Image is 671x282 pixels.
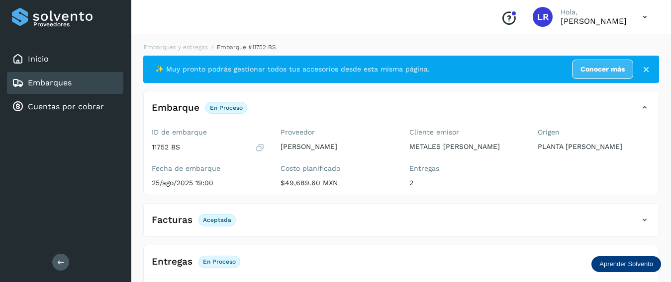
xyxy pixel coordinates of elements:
[203,216,231,223] p: Aceptada
[144,211,659,236] div: FacturasAceptada
[409,179,522,187] p: 2
[538,128,651,137] label: Origen
[538,142,651,151] p: PLANTA [PERSON_NAME]
[152,256,192,268] h4: Entregas
[409,128,522,137] label: Cliente emisor
[281,128,393,137] label: Proveedor
[7,96,123,118] div: Cuentas por cobrar
[203,258,236,265] p: En proceso
[281,179,393,187] p: $49,689.60 MXN
[152,214,192,226] h4: Facturas
[152,143,180,151] p: 11752 BS
[7,48,123,70] div: Inicio
[28,78,72,87] a: Embarques
[28,102,104,111] a: Cuentas por cobrar
[561,16,627,26] p: LORENA RODRIGUEZ LOREDO
[152,179,265,187] p: 25/ago/2025 19:00
[144,253,659,278] div: EntregasEn proceso
[143,43,659,52] nav: breadcrumb
[572,60,633,79] a: Conocer más
[409,142,522,151] p: METALES [PERSON_NAME]
[152,102,199,114] h4: Embarque
[599,260,653,268] p: Aprender Solvento
[152,164,265,173] label: Fecha de embarque
[144,44,208,51] a: Embarques y entregas
[7,72,123,94] div: Embarques
[144,99,659,124] div: EmbarqueEn proceso
[33,21,119,28] p: Proveedores
[591,256,661,272] div: Aprender Solvento
[281,142,393,151] p: [PERSON_NAME]
[561,8,627,16] p: Hola,
[281,164,393,173] label: Costo planificado
[409,164,522,173] label: Entregas
[155,64,430,74] span: ✨ Muy pronto podrás gestionar todos tus accesorios desde esta misma página.
[28,54,49,64] a: Inicio
[217,44,276,51] span: Embarque #11752 BS
[210,104,243,111] p: En proceso
[152,128,265,137] label: ID de embarque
